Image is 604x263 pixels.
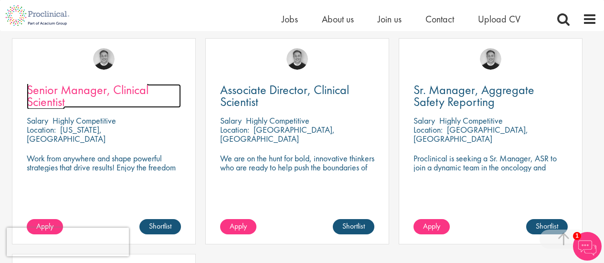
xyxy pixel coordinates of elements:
span: Apply [423,221,440,231]
a: Sr. Manager, Aggregate Safety Reporting [413,84,568,108]
p: Proclinical is seeking a Sr. Manager, ASR to join a dynamic team in the oncology and pharmaceutic... [413,154,568,181]
a: Jobs [282,13,298,25]
p: We are on the hunt for bold, innovative thinkers who are ready to help push the boundaries of sci... [220,154,374,190]
a: Contact [425,13,454,25]
img: Bo Forsen [93,48,115,70]
p: [GEOGRAPHIC_DATA], [GEOGRAPHIC_DATA] [413,124,528,144]
span: 1 [573,232,581,240]
p: Work from anywhere and shape powerful strategies that drive results! Enjoy the freedom of remote ... [27,154,181,181]
span: Salary [27,115,48,126]
a: About us [322,13,354,25]
p: [GEOGRAPHIC_DATA], [GEOGRAPHIC_DATA] [220,124,335,144]
p: [US_STATE], [GEOGRAPHIC_DATA] [27,124,106,144]
p: Highly Competitive [53,115,116,126]
a: Shortlist [333,219,374,234]
a: Apply [220,219,256,234]
a: Shortlist [526,219,568,234]
a: Apply [413,219,450,234]
span: Apply [36,221,53,231]
img: Chatbot [573,232,602,261]
img: Bo Forsen [480,48,501,70]
p: Highly Competitive [246,115,309,126]
span: Senior Manager, Clinical Scientist [27,82,148,110]
img: Bo Forsen [286,48,308,70]
a: Associate Director, Clinical Scientist [220,84,374,108]
span: Sr. Manager, Aggregate Safety Reporting [413,82,534,110]
a: Senior Manager, Clinical Scientist [27,84,181,108]
span: Salary [413,115,435,126]
span: Location: [413,124,443,135]
iframe: reCAPTCHA [7,228,129,256]
a: Upload CV [478,13,520,25]
p: Highly Competitive [439,115,503,126]
a: Join us [378,13,402,25]
span: Associate Director, Clinical Scientist [220,82,349,110]
span: Salary [220,115,242,126]
span: Location: [27,124,56,135]
a: Shortlist [139,219,181,234]
a: Apply [27,219,63,234]
span: Apply [230,221,247,231]
span: Location: [220,124,249,135]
